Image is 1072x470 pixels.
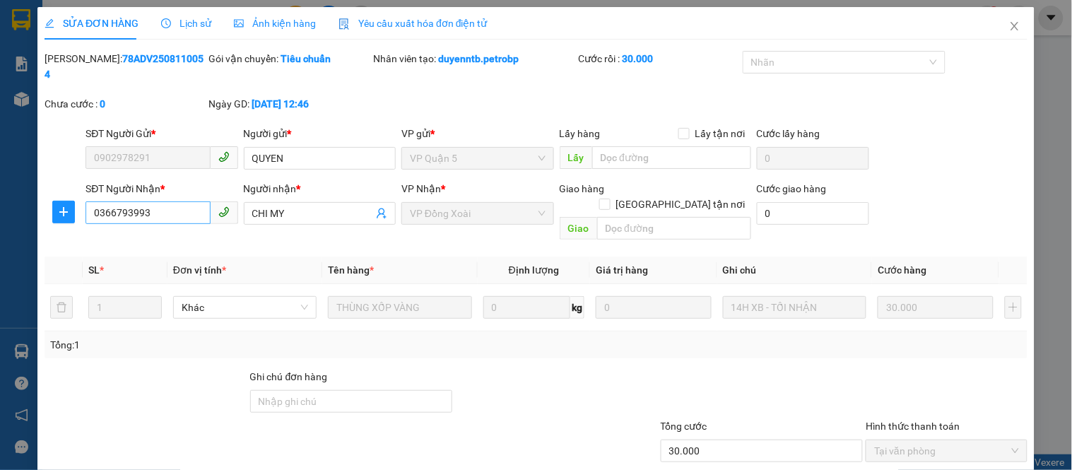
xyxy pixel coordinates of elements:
[1005,296,1022,319] button: plus
[52,201,75,223] button: plus
[250,390,453,413] input: Ghi chú đơn hàng
[45,18,139,29] span: SỬA ĐƠN HÀNG
[597,217,751,240] input: Dọc đường
[45,96,206,112] div: Chưa cước :
[100,98,105,110] b: 0
[995,7,1035,47] button: Close
[45,51,206,82] div: [PERSON_NAME]:
[234,18,316,29] span: Ảnh kiện hàng
[596,296,712,319] input: 0
[592,146,751,169] input: Dọc đường
[596,264,648,276] span: Giá trị hàng
[244,181,396,196] div: Người nhận
[878,296,994,319] input: 0
[723,296,866,319] input: Ghi Chú
[560,146,592,169] span: Lấy
[53,206,74,218] span: plus
[690,126,751,141] span: Lấy tận nơi
[338,18,350,30] img: icon
[135,12,231,46] div: VP Đồng Xoài
[252,98,310,110] b: [DATE] 12:46
[328,296,471,319] input: VD: Bàn, Ghế
[410,203,545,224] span: VP Đồng Xoài
[560,217,597,240] span: Giao
[401,183,441,194] span: VP Nhận
[250,371,328,382] label: Ghi chú đơn hàng
[11,91,127,108] div: 30.000
[218,206,230,218] span: phone
[12,46,125,63] div: ANH TRUNG
[244,126,396,141] div: Người gửi
[135,13,169,28] span: Nhận:
[182,297,308,318] span: Khác
[717,257,872,284] th: Ghi chú
[45,53,204,80] b: 78ADV2508110054
[209,96,370,112] div: Ngày GD:
[50,337,415,353] div: Tổng: 1
[88,264,100,276] span: SL
[661,421,707,432] span: Tổng cước
[410,148,545,169] span: VP Quận 5
[560,128,601,139] span: Lấy hàng
[135,46,231,63] div: Hiếu
[373,51,576,66] div: Nhân viên tạo:
[579,51,740,66] div: Cước rồi :
[50,296,73,319] button: delete
[874,440,1018,462] span: Tại văn phòng
[757,147,870,170] input: Cước lấy hàng
[11,93,33,107] span: CR :
[281,53,331,64] b: Tiêu chuẩn
[570,296,584,319] span: kg
[12,12,125,46] div: VP [PERSON_NAME]
[12,13,34,28] span: Gửi:
[86,126,237,141] div: SĐT Người Gửi
[161,18,171,28] span: clock-circle
[234,18,244,28] span: picture
[173,264,226,276] span: Đơn vị tính
[376,208,387,219] span: user-add
[45,18,54,28] span: edit
[611,196,751,212] span: [GEOGRAPHIC_DATA] tận nơi
[438,53,519,64] b: duyenntb.petrobp
[401,126,553,141] div: VP gửi
[328,264,374,276] span: Tên hàng
[86,181,237,196] div: SĐT Người Nhận
[560,183,605,194] span: Giao hàng
[757,128,820,139] label: Cước lấy hàng
[509,264,559,276] span: Định lượng
[209,51,370,66] div: Gói vận chuyển:
[878,264,926,276] span: Cước hàng
[161,18,211,29] span: Lịch sử
[218,151,230,163] span: phone
[757,202,870,225] input: Cước giao hàng
[1009,20,1020,32] span: close
[338,18,488,29] span: Yêu cầu xuất hóa đơn điện tử
[866,421,960,432] label: Hình thức thanh toán
[623,53,654,64] b: 30.000
[757,183,827,194] label: Cước giao hàng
